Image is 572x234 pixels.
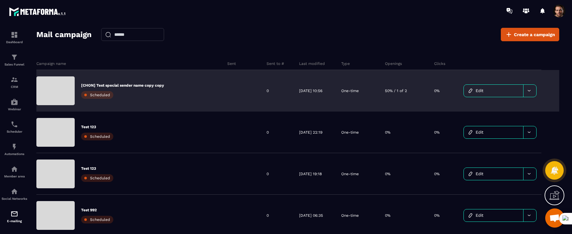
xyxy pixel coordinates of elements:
[299,130,322,135] p: [DATE] 22:19
[36,61,66,66] p: Campaign name
[341,61,350,66] p: Type
[341,171,359,176] p: One-time
[11,188,18,195] img: social-network
[341,88,359,93] p: One-time
[11,31,18,39] img: formation
[341,130,359,135] p: One-time
[434,171,440,176] p: 0%
[2,130,27,133] p: Scheduler
[545,208,564,228] a: Mở cuộc trò chuyện
[299,61,325,66] p: Last modified
[385,61,402,66] p: Openings
[476,213,483,218] span: Edit
[2,219,27,223] p: E-mailing
[90,217,110,222] span: Scheduled
[2,175,27,178] p: Member area
[2,63,27,66] p: Sales Funnel
[2,183,27,205] a: social-networksocial-networkSocial Networks
[90,134,110,139] span: Scheduled
[11,143,18,151] img: automations
[476,88,483,93] span: Edit
[2,93,27,116] a: automationsautomationsWebinar
[469,130,472,135] img: icon
[2,49,27,71] a: formationformationSales Funnel
[299,88,322,93] p: [DATE] 10:56
[81,124,113,129] p: Test 123
[2,71,27,93] a: formationformationCRM
[2,152,27,156] p: Automations
[9,6,66,17] img: logo
[385,171,390,176] p: 0%
[469,172,472,176] img: icon
[385,130,390,135] p: 0%
[299,213,323,218] p: [DATE] 06:35
[299,171,322,176] p: [DATE] 19:18
[2,116,27,138] a: schedulerschedulerScheduler
[267,213,269,218] p: 0
[267,171,269,176] p: 0
[11,165,18,173] img: automations
[385,88,407,93] p: 50% / 1 of 2
[81,83,164,88] p: [CHON] Test special sender name copy copy
[227,61,236,66] p: Sent
[36,28,92,41] h2: Mail campaign
[476,130,483,135] span: Edit
[434,213,440,218] p: 0%
[81,166,113,171] p: Test 123
[2,160,27,183] a: automationsautomationsMember area
[501,28,559,41] a: Create a campaign
[385,213,390,218] p: 0%
[2,26,27,49] a: formationformationDashboard
[11,210,18,218] img: email
[2,138,27,160] a: automationsautomationsAutomations
[464,126,523,138] a: Edit
[434,61,445,66] p: Clicks
[476,171,483,176] span: Edit
[11,76,18,83] img: formation
[2,107,27,111] p: Webinar
[81,207,113,213] p: Test 992
[267,88,269,93] p: 0
[90,176,110,180] span: Scheduled
[464,209,523,222] a: Edit
[514,31,555,38] span: Create a campaign
[341,213,359,218] p: One-time
[2,205,27,228] a: emailemailE-mailing
[267,130,269,135] p: 0
[11,98,18,106] img: automations
[2,85,27,89] p: CRM
[469,213,472,218] img: icon
[2,40,27,44] p: Dashboard
[2,197,27,200] p: Social Networks
[434,130,440,135] p: 0%
[267,61,284,66] p: Sent to #
[469,89,472,93] img: icon
[434,88,440,93] p: 0%
[464,85,523,97] a: Edit
[11,53,18,61] img: formation
[464,168,523,180] a: Edit
[11,121,18,128] img: scheduler
[90,93,110,97] span: Scheduled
